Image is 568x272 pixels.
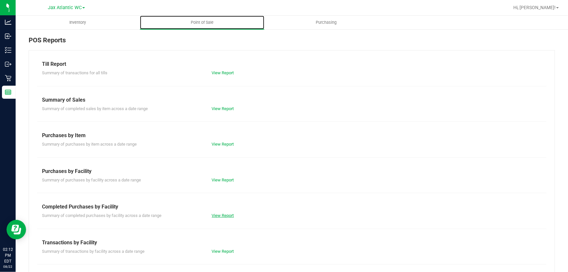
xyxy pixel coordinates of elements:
span: Summary of purchases by item across a date range [42,142,137,147]
div: Completed Purchases by Facility [42,203,542,211]
span: Summary of purchases by facility across a date range [42,178,141,182]
inline-svg: Reports [5,89,11,95]
span: Inventory [61,20,95,25]
a: View Report [212,213,234,218]
a: View Report [212,142,234,147]
div: Purchases by Item [42,132,542,139]
inline-svg: Outbound [5,61,11,67]
div: Transactions by Facility [42,239,542,247]
div: Purchases by Facility [42,167,542,175]
iframe: Resource center [7,220,26,239]
span: Summary of transactions by facility across a date range [42,249,145,254]
inline-svg: Retail [5,75,11,81]
inline-svg: Inventory [5,47,11,53]
inline-svg: Analytics [5,19,11,25]
div: POS Reports [29,35,555,50]
a: View Report [212,178,234,182]
span: Point of Sale [182,20,222,25]
span: Summary of completed sales by item across a date range [42,106,148,111]
span: Summary of completed purchases by facility across a date range [42,213,161,218]
span: Hi, [PERSON_NAME]! [513,5,556,10]
div: Summary of Sales [42,96,542,104]
p: 08/22 [3,264,13,269]
a: Point of Sale [140,16,264,29]
div: Till Report [42,60,542,68]
p: 02:12 PM EDT [3,247,13,264]
a: View Report [212,70,234,75]
a: Inventory [16,16,140,29]
inline-svg: Inbound [5,33,11,39]
span: Purchasing [307,20,346,25]
span: Summary of transactions for all tills [42,70,107,75]
a: View Report [212,249,234,254]
a: Purchasing [264,16,389,29]
span: Jax Atlantic WC [48,5,82,10]
a: View Report [212,106,234,111]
